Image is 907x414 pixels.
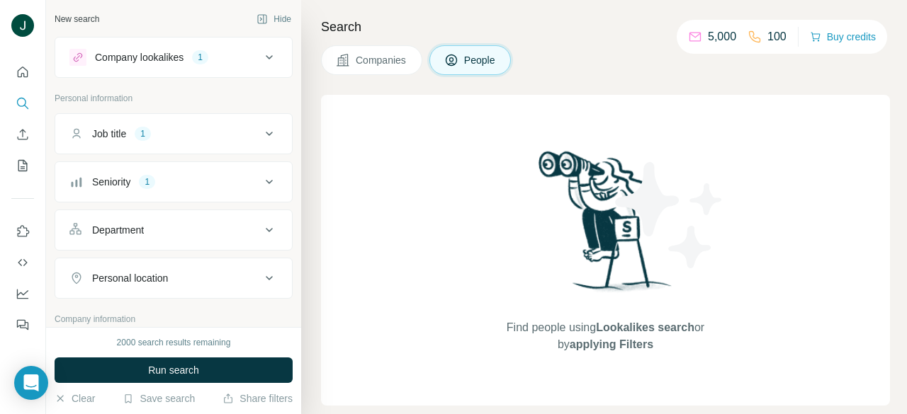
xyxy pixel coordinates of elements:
[55,261,292,295] button: Personal location
[11,281,34,306] button: Dashboard
[92,175,130,189] div: Seniority
[192,51,208,64] div: 1
[11,250,34,275] button: Use Surfe API
[247,8,301,30] button: Hide
[55,391,95,406] button: Clear
[139,176,155,188] div: 1
[532,147,680,305] img: Surfe Illustration - Woman searching with binoculars
[321,17,890,37] h4: Search
[767,28,787,45] p: 100
[222,391,293,406] button: Share filters
[148,363,199,377] span: Run search
[55,357,293,383] button: Run search
[55,117,292,151] button: Job title1
[55,13,99,25] div: New search
[606,151,733,279] img: Surfe Illustration - Stars
[708,28,736,45] p: 5,000
[95,50,184,64] div: Company lookalikes
[356,53,407,67] span: Companies
[55,40,292,74] button: Company lookalikes1
[135,127,151,140] div: 1
[117,336,231,349] div: 2000 search results remaining
[11,153,34,178] button: My lists
[11,59,34,85] button: Quick start
[11,122,34,147] button: Enrich CSV
[11,219,34,244] button: Use Surfe on LinkedIn
[492,319,719,353] span: Find people using or by
[55,213,292,247] button: Department
[11,312,34,338] button: Feedback
[11,91,34,116] button: Search
[92,223,144,237] div: Department
[55,313,293,326] p: Company information
[596,321,694,333] span: Lookalikes search
[92,271,168,285] div: Personal location
[11,14,34,37] img: Avatar
[464,53,497,67] span: People
[55,92,293,105] p: Personal information
[123,391,195,406] button: Save search
[55,165,292,199] button: Seniority1
[14,366,48,400] div: Open Intercom Messenger
[810,27,876,47] button: Buy credits
[570,338,653,350] span: applying Filters
[92,127,126,141] div: Job title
